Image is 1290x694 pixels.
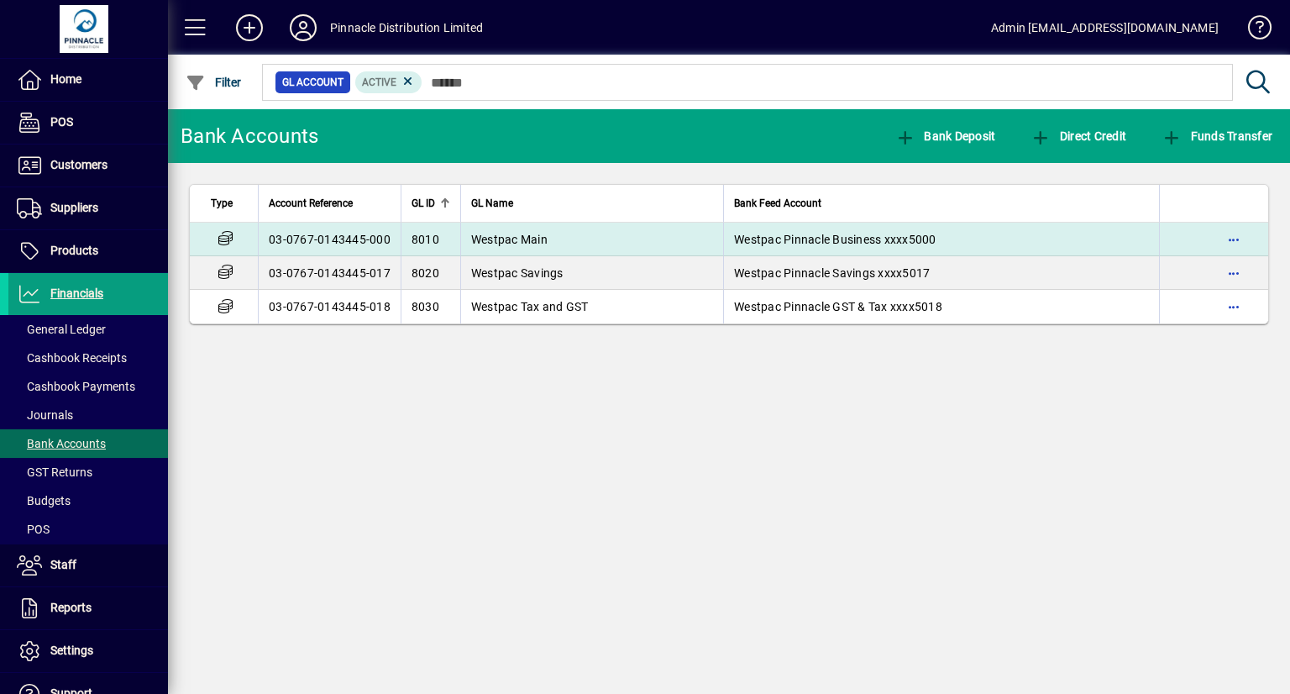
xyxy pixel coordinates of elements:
span: Bank Accounts [17,437,106,450]
span: Filter [186,76,242,89]
span: Funds Transfer [1162,129,1272,143]
a: POS [8,102,168,144]
a: Reports [8,587,168,629]
span: 8020 [412,266,439,280]
div: Pinnacle Distribution Limited [330,14,483,41]
button: More options [1220,293,1247,320]
td: 03-0767-0143445-018 [258,290,401,323]
button: Profile [276,13,330,43]
span: Suppliers [50,201,98,214]
span: Type [211,194,233,213]
a: Cashbook Receipts [8,344,168,372]
a: Cashbook Payments [8,372,168,401]
td: 03-0767-0143445-017 [258,256,401,290]
a: Budgets [8,486,168,515]
span: Westpac Main [471,233,548,246]
a: Knowledge Base [1235,3,1269,58]
a: POS [8,515,168,544]
span: POS [17,523,50,536]
td: 03-0767-0143445-000 [258,223,401,256]
button: More options [1220,226,1247,253]
button: Add [223,13,276,43]
span: Reports [50,601,92,614]
button: Direct Credit [1026,121,1130,151]
span: Journals [17,408,73,422]
span: General Ledger [17,323,106,336]
mat-chip: Activation Status: Active [355,71,422,93]
a: Bank Accounts [8,429,168,458]
span: GL ID [412,194,435,213]
a: Products [8,230,168,272]
span: Westpac Pinnacle Savings xxxx5017 [734,266,930,280]
span: Westpac Tax and GST [471,300,589,313]
span: Settings [50,644,93,657]
span: Products [50,244,98,257]
a: Home [8,59,168,101]
a: Suppliers [8,187,168,229]
span: Cashbook Payments [17,380,135,393]
button: More options [1220,260,1247,287]
button: Filter [181,67,246,97]
span: Westpac Pinnacle GST & Tax xxxx5018 [734,300,942,313]
a: Staff [8,544,168,586]
a: General Ledger [8,315,168,344]
div: GL ID [412,194,450,213]
span: 8030 [412,300,439,313]
a: GST Returns [8,458,168,486]
button: Bank Deposit [891,121,1000,151]
span: Cashbook Receipts [17,351,127,365]
span: Westpac Savings [471,266,564,280]
a: Customers [8,145,168,187]
span: Direct Credit [1030,129,1126,143]
span: Budgets [17,494,71,507]
div: Bank Feed Account [734,194,1149,213]
div: Admin [EMAIL_ADDRESS][DOMAIN_NAME] [991,14,1219,41]
span: Staff [50,558,76,571]
span: GL Name [471,194,513,213]
div: Bank Accounts [181,123,318,150]
div: GL Name [471,194,713,213]
a: Settings [8,630,168,672]
span: Customers [50,158,107,171]
span: Account Reference [269,194,353,213]
span: POS [50,115,73,129]
span: GST Returns [17,465,92,479]
span: Active [362,76,396,88]
a: Journals [8,401,168,429]
span: Bank Deposit [895,129,996,143]
span: Bank Feed Account [734,194,821,213]
span: GL Account [282,74,343,91]
span: Home [50,72,81,86]
button: Funds Transfer [1157,121,1277,151]
span: 8010 [412,233,439,246]
span: Financials [50,287,103,300]
span: Westpac Pinnacle Business xxxx5000 [734,233,936,246]
div: Type [211,194,248,213]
